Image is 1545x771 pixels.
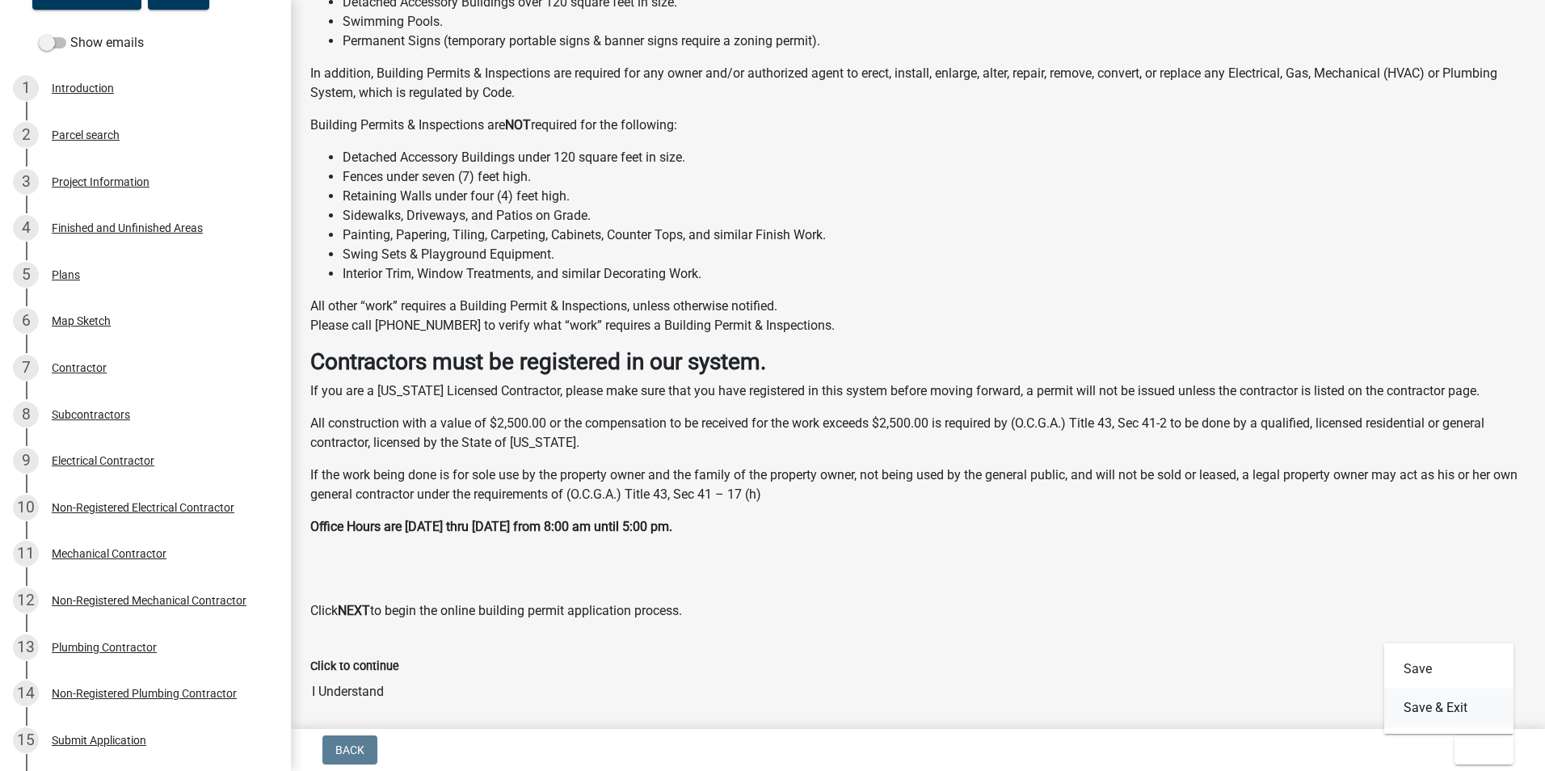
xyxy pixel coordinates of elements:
[1384,643,1513,734] div: Exit
[52,269,80,280] div: Plans
[1467,744,1491,756] span: Exit
[310,519,672,534] strong: Office Hours are [DATE] thru [DATE] from 8:00 am until 5:00 pm.
[13,122,39,148] div: 2
[13,75,39,101] div: 1
[343,167,1526,187] li: Fences under seven (7) feet high.
[310,601,1526,621] p: Click to begin the online building permit application process.
[13,308,39,334] div: 6
[52,548,166,559] div: Mechanical Contractor
[52,222,203,234] div: Finished and Unfinished Areas
[52,82,114,94] div: Introduction
[52,315,111,327] div: Map Sketch
[13,448,39,474] div: 9
[52,176,149,187] div: Project Information
[52,502,234,513] div: Non-Registered Electrical Contractor
[1384,650,1513,689] button: Save
[52,362,107,373] div: Contractor
[52,688,237,699] div: Non-Registered Plumbing Contractor
[13,402,39,428] div: 8
[310,64,1526,103] p: In addition, Building Permits & Inspections are required for any owner and/or authorized agent to...
[1454,735,1513,765] button: Exit
[52,129,120,141] div: Parcel search
[343,32,1526,51] li: Permanent Signs (temporary portable signs & banner signs require a zoning permit).
[310,661,399,672] label: Click to continue
[39,33,144,53] label: Show emails
[13,495,39,520] div: 10
[343,187,1526,206] li: Retaining Walls under four (4) feet high.
[310,348,766,375] strong: Contractors must be registered in our system.
[13,262,39,288] div: 5
[343,148,1526,167] li: Detached Accessory Buildings under 120 square feet in size.
[310,297,1526,335] p: All other “work” requires a Building Permit & Inspections, unless otherwise notified. Please call...
[52,735,146,746] div: Submit Application
[310,116,1526,135] p: Building Permits & Inspections are required for the following:
[343,12,1526,32] li: Swimming Pools.
[13,634,39,660] div: 13
[13,215,39,241] div: 4
[505,117,531,133] strong: NOT
[310,381,1526,401] p: If you are a [US_STATE] Licensed Contractor, please make sure that you have registered in this sy...
[13,727,39,753] div: 15
[52,455,154,466] div: Electrical Contractor
[310,466,1526,504] p: If the work being done is for sole use by the property owner and the family of the property owner...
[52,642,157,653] div: Plumbing Contractor
[13,541,39,567] div: 11
[13,588,39,613] div: 12
[310,414,1526,453] p: All construction with a value of $2,500.00 or the compensation to be received for the work exceed...
[335,744,364,756] span: Back
[52,409,130,420] div: Subcontractors
[343,206,1526,225] li: Sidewalks, Driveways, and Patios on Grade.
[338,603,370,618] strong: NEXT
[343,245,1526,264] li: Swing Sets & Playground Equipment.
[52,595,246,606] div: Non-Registered Mechanical Contractor
[13,355,39,381] div: 7
[13,680,39,706] div: 14
[1384,689,1513,727] button: Save & Exit
[322,735,377,765] button: Back
[343,225,1526,245] li: Painting, Papering, Tiling, Carpeting, Cabinets, Counter Tops, and similar Finish Work.
[343,264,1526,284] li: Interior Trim, Window Treatments, and similar Decorating Work.
[13,169,39,195] div: 3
